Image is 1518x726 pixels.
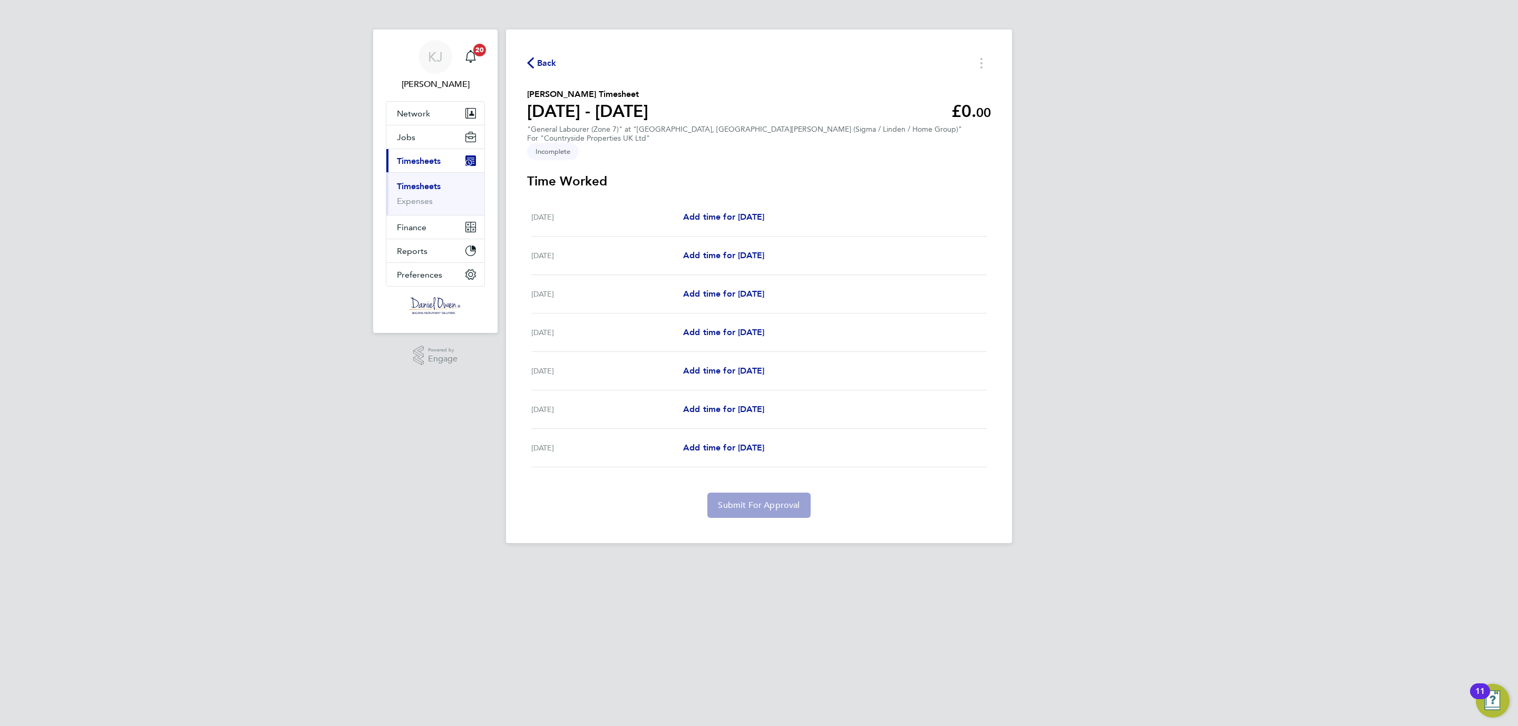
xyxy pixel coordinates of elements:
[386,263,484,286] button: Preferences
[683,365,764,377] a: Add time for [DATE]
[386,78,485,91] span: Katherine Jacobs
[428,50,443,64] span: KJ
[531,249,683,262] div: [DATE]
[386,40,485,91] a: KJ[PERSON_NAME]
[683,288,764,300] a: Add time for [DATE]
[527,134,962,143] div: For "Countryside Properties UK Ltd"
[386,172,484,215] div: Timesheets
[683,326,764,339] a: Add time for [DATE]
[683,327,764,337] span: Add time for [DATE]
[386,125,484,149] button: Jobs
[428,346,458,355] span: Powered by
[397,246,427,256] span: Reports
[386,149,484,172] button: Timesheets
[537,57,557,70] span: Back
[683,403,764,416] a: Add time for [DATE]
[409,297,462,314] img: danielowen-logo-retina.png
[531,326,683,339] div: [DATE]
[976,105,991,120] span: 00
[683,443,764,453] span: Add time for [DATE]
[397,156,441,166] span: Timesheets
[413,346,458,366] a: Powered byEngage
[527,173,991,190] h3: Time Worked
[683,249,764,262] a: Add time for [DATE]
[397,132,415,142] span: Jobs
[531,403,683,416] div: [DATE]
[683,289,764,299] span: Add time for [DATE]
[951,101,991,121] app-decimal: £0.
[460,40,481,74] a: 20
[683,211,764,223] a: Add time for [DATE]
[386,239,484,262] button: Reports
[527,56,557,70] button: Back
[683,250,764,260] span: Add time for [DATE]
[428,355,458,364] span: Engage
[386,215,484,239] button: Finance
[972,55,991,71] button: Timesheets Menu
[1476,684,1510,718] button: Open Resource Center, 11 new notifications
[397,181,441,191] a: Timesheets
[683,212,764,222] span: Add time for [DATE]
[373,30,498,333] nav: Main navigation
[397,222,426,232] span: Finance
[531,442,683,454] div: [DATE]
[683,366,764,376] span: Add time for [DATE]
[683,404,764,414] span: Add time for [DATE]
[527,125,962,143] div: "General Labourer (Zone 7)" at "[GEOGRAPHIC_DATA], [GEOGRAPHIC_DATA][PERSON_NAME] (Sigma / Linden...
[397,196,433,206] a: Expenses
[386,102,484,125] button: Network
[531,211,683,223] div: [DATE]
[397,109,430,119] span: Network
[527,143,579,160] span: This timesheet is Incomplete.
[527,101,648,122] h1: [DATE] - [DATE]
[1475,691,1485,705] div: 11
[531,288,683,300] div: [DATE]
[397,270,442,280] span: Preferences
[527,88,648,101] h2: [PERSON_NAME] Timesheet
[386,297,485,314] a: Go to home page
[473,44,486,56] span: 20
[531,365,683,377] div: [DATE]
[683,442,764,454] a: Add time for [DATE]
